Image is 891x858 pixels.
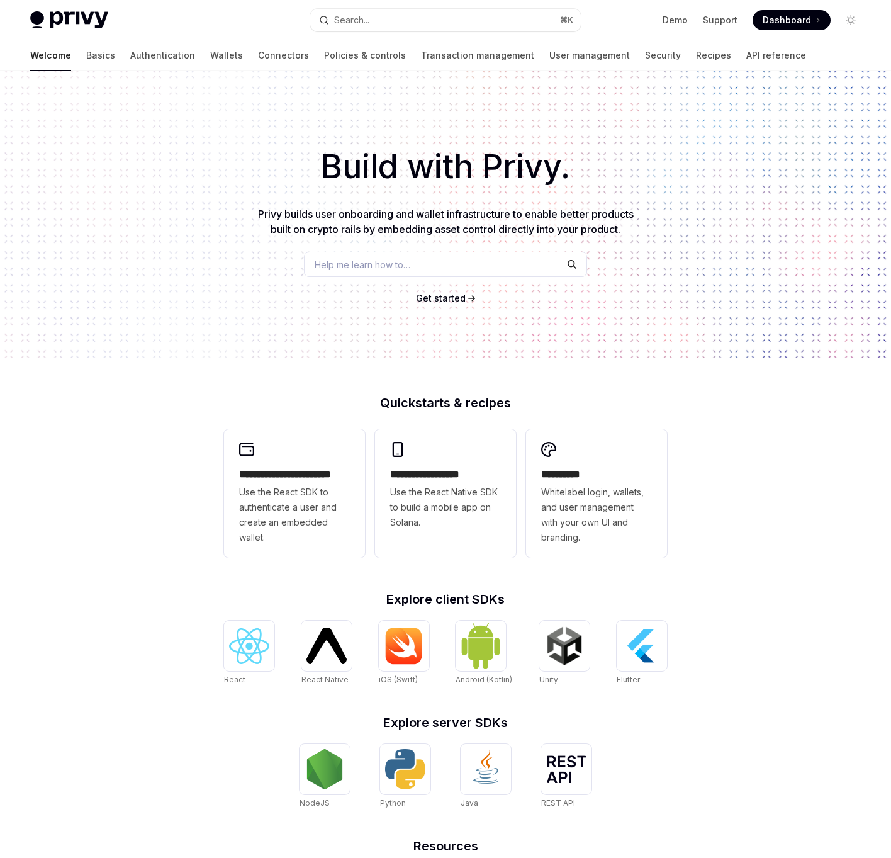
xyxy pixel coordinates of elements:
[384,627,424,665] img: iOS (Swift)
[224,675,245,684] span: React
[224,593,667,606] h2: Explore client SDKs
[663,14,688,26] a: Demo
[416,292,466,305] a: Get started
[324,40,406,71] a: Policies & controls
[763,14,811,26] span: Dashboard
[617,621,667,686] a: FlutterFlutter
[645,40,681,71] a: Security
[539,675,558,684] span: Unity
[224,716,667,729] h2: Explore server SDKs
[421,40,534,71] a: Transaction management
[375,429,516,558] a: **** **** **** ***Use the React Native SDK to build a mobile app on Solana.
[305,749,345,789] img: NodeJS
[334,13,369,28] div: Search...
[224,840,667,852] h2: Resources
[315,258,410,271] span: Help me learn how to…
[696,40,731,71] a: Recipes
[224,397,667,409] h2: Quickstarts & recipes
[541,485,652,545] span: Whitelabel login, wallets, and user management with your own UI and branding.
[560,15,573,25] span: ⌘ K
[541,744,591,810] a: REST APIREST API
[86,40,115,71] a: Basics
[300,744,350,810] a: NodeJSNodeJS
[379,621,429,686] a: iOS (Swift)iOS (Swift)
[461,744,511,810] a: JavaJava
[753,10,831,30] a: Dashboard
[746,40,806,71] a: API reference
[622,626,662,666] img: Flutter
[416,293,466,303] span: Get started
[310,9,580,31] button: Search...⌘K
[549,40,630,71] a: User management
[380,744,430,810] a: PythonPython
[239,485,350,545] span: Use the React SDK to authenticate a user and create an embedded wallet.
[526,429,667,558] a: **** *****Whitelabel login, wallets, and user management with your own UI and branding.
[379,675,418,684] span: iOS (Swift)
[301,675,349,684] span: React Native
[461,622,501,669] img: Android (Kotlin)
[258,208,634,235] span: Privy builds user onboarding and wallet infrastructure to enable better products built on crypto ...
[546,755,586,783] img: REST API
[30,40,71,71] a: Welcome
[210,40,243,71] a: Wallets
[617,675,640,684] span: Flutter
[301,621,352,686] a: React NativeReact Native
[544,626,585,666] img: Unity
[300,798,330,808] span: NodeJS
[541,798,575,808] span: REST API
[258,40,309,71] a: Connectors
[130,40,195,71] a: Authentication
[224,621,274,686] a: ReactReact
[703,14,737,26] a: Support
[30,11,108,29] img: light logo
[456,675,512,684] span: Android (Kotlin)
[380,798,406,808] span: Python
[456,621,512,686] a: Android (Kotlin)Android (Kotlin)
[461,798,478,808] span: Java
[229,628,269,664] img: React
[306,628,347,663] img: React Native
[20,142,871,191] h1: Build with Privy.
[539,621,590,686] a: UnityUnity
[390,485,501,530] span: Use the React Native SDK to build a mobile app on Solana.
[385,749,425,789] img: Python
[466,749,506,789] img: Java
[841,10,861,30] button: Toggle dark mode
